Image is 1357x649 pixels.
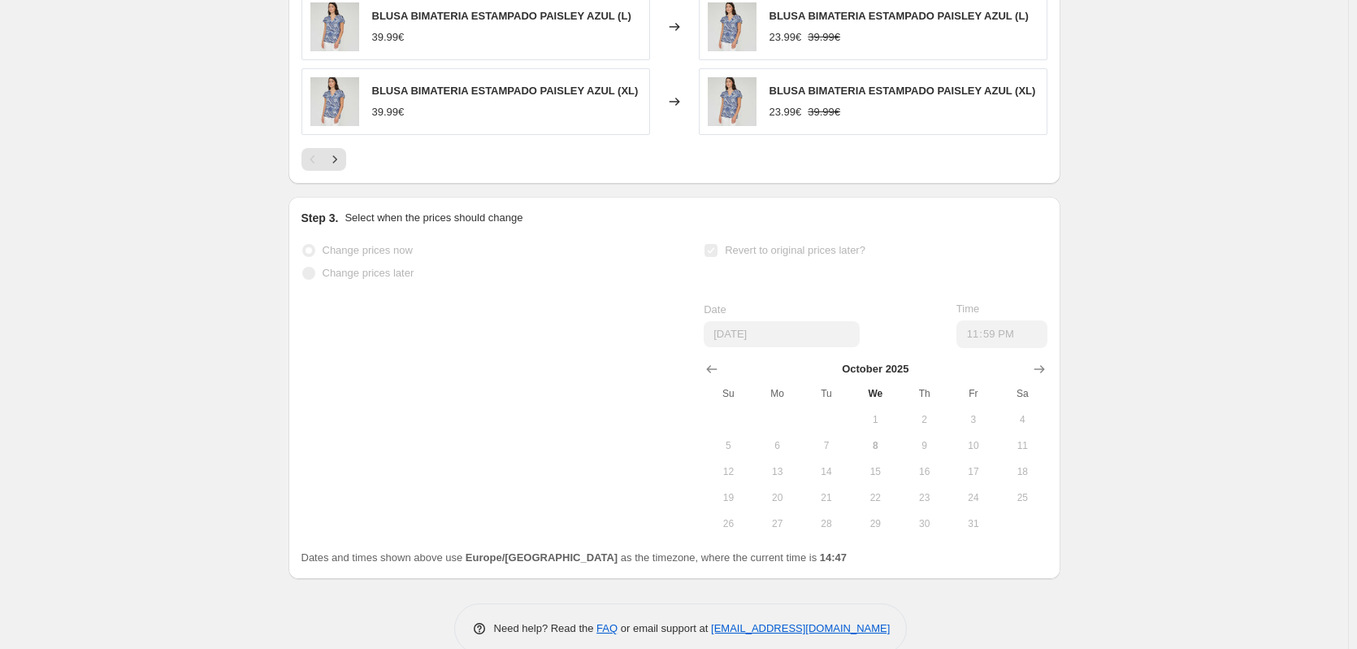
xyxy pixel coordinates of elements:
button: Friday October 17 2025 [949,459,998,485]
button: Monday October 6 2025 [753,433,802,459]
span: 6 [760,439,796,452]
th: Thursday [900,381,948,407]
button: Saturday October 25 2025 [998,485,1047,511]
button: Monday October 27 2025 [753,511,802,537]
button: Sunday October 12 2025 [704,459,752,485]
span: Fr [956,387,991,400]
button: Saturday October 4 2025 [998,407,1047,433]
span: Time [956,303,979,315]
button: Sunday October 5 2025 [704,433,752,459]
span: Dates and times shown above use as the timezone, where the current time is [301,551,848,564]
strike: 39.99€ [808,104,840,120]
span: 1 [857,413,893,426]
span: 13 [760,465,796,478]
button: Show next month, November 2025 [1028,358,1051,381]
span: 30 [906,517,942,530]
img: blusa_20bimateria_20estampado_20paisley_20frontal_2050095502008-01_80x.jpg [310,77,359,126]
th: Sunday [704,381,752,407]
span: Th [906,387,942,400]
span: Su [710,387,746,400]
a: FAQ [596,622,618,634]
span: 24 [956,491,991,504]
h2: Step 3. [301,210,339,226]
button: Wednesday October 1 2025 [851,407,900,433]
button: Today Wednesday October 8 2025 [851,433,900,459]
b: Europe/[GEOGRAPHIC_DATA] [466,551,618,564]
span: 8 [857,439,893,452]
span: 12 [710,465,746,478]
img: blusa_20bimateria_20estampado_20paisley_20frontal_2050095502008-01_80x.jpg [708,2,757,51]
div: 39.99€ [372,29,405,46]
span: 26 [710,517,746,530]
nav: Pagination [301,148,346,171]
button: Friday October 31 2025 [949,511,998,537]
button: Tuesday October 21 2025 [802,485,851,511]
span: 10 [956,439,991,452]
button: Tuesday October 14 2025 [802,459,851,485]
b: 14:47 [820,551,847,564]
div: 23.99€ [770,104,802,120]
span: 5 [710,439,746,452]
a: [EMAIL_ADDRESS][DOMAIN_NAME] [711,622,890,634]
img: blusa_20bimateria_20estampado_20paisley_20frontal_2050095502008-01_80x.jpg [708,77,757,126]
span: 9 [906,439,942,452]
span: 31 [956,517,991,530]
button: Show previous month, September 2025 [700,358,723,381]
button: Next [323,148,346,171]
span: BLUSA BIMATERIA ESTAMPADO PAISLEY AZUL (XL) [770,85,1036,97]
span: 18 [1004,465,1040,478]
button: Thursday October 30 2025 [900,511,948,537]
button: Wednesday October 22 2025 [851,485,900,511]
span: 16 [906,465,942,478]
span: 28 [809,517,844,530]
span: 23 [906,491,942,504]
th: Wednesday [851,381,900,407]
span: 20 [760,491,796,504]
th: Monday [753,381,802,407]
button: Thursday October 23 2025 [900,485,948,511]
button: Friday October 24 2025 [949,485,998,511]
button: Monday October 13 2025 [753,459,802,485]
div: 23.99€ [770,29,802,46]
button: Tuesday October 7 2025 [802,433,851,459]
button: Wednesday October 15 2025 [851,459,900,485]
div: 39.99€ [372,104,405,120]
button: Monday October 20 2025 [753,485,802,511]
strike: 39.99€ [808,29,840,46]
span: BLUSA BIMATERIA ESTAMPADO PAISLEY AZUL (L) [770,10,1029,22]
span: We [857,387,893,400]
span: 21 [809,491,844,504]
span: 22 [857,491,893,504]
span: 11 [1004,439,1040,452]
button: Sunday October 19 2025 [704,485,752,511]
span: Date [704,303,726,316]
p: Select when the prices should change [345,210,522,226]
button: Thursday October 2 2025 [900,407,948,433]
span: or email support at [618,622,711,634]
button: Wednesday October 29 2025 [851,511,900,537]
input: 10/8/2025 [704,321,860,347]
span: Change prices later [323,267,414,279]
span: 19 [710,491,746,504]
button: Saturday October 18 2025 [998,459,1047,485]
span: Tu [809,387,844,400]
span: Change prices now [323,244,413,256]
span: Revert to original prices later? [725,244,865,256]
button: Thursday October 16 2025 [900,459,948,485]
span: 14 [809,465,844,478]
span: 25 [1004,491,1040,504]
button: Tuesday October 28 2025 [802,511,851,537]
span: Sa [1004,387,1040,400]
th: Friday [949,381,998,407]
span: 3 [956,413,991,426]
span: 7 [809,439,844,452]
img: blusa_20bimateria_20estampado_20paisley_20frontal_2050095502008-01_80x.jpg [310,2,359,51]
span: BLUSA BIMATERIA ESTAMPADO PAISLEY AZUL (XL) [372,85,639,97]
span: BLUSA BIMATERIA ESTAMPADO PAISLEY AZUL (L) [372,10,631,22]
button: Friday October 3 2025 [949,407,998,433]
button: Thursday October 9 2025 [900,433,948,459]
span: Need help? Read the [494,622,597,634]
th: Tuesday [802,381,851,407]
span: 27 [760,517,796,530]
span: 2 [906,413,942,426]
